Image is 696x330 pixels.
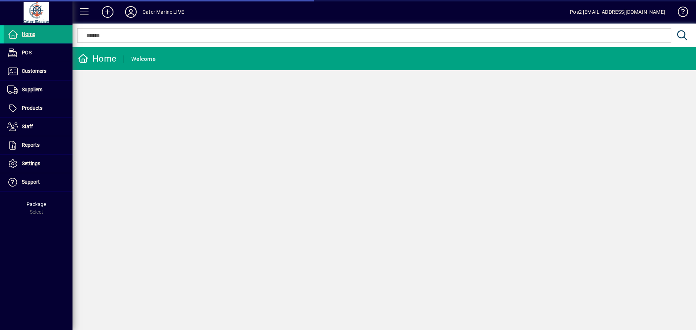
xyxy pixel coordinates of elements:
[22,68,46,74] span: Customers
[570,6,665,18] div: Pos2 [EMAIL_ADDRESS][DOMAIN_NAME]
[131,53,156,65] div: Welcome
[22,179,40,185] span: Support
[4,62,72,80] a: Customers
[22,87,42,92] span: Suppliers
[22,142,40,148] span: Reports
[96,5,119,18] button: Add
[4,44,72,62] a: POS
[4,81,72,99] a: Suppliers
[142,6,184,18] div: Cater Marine LIVE
[4,118,72,136] a: Staff
[22,50,32,55] span: POS
[119,5,142,18] button: Profile
[4,155,72,173] a: Settings
[672,1,687,25] a: Knowledge Base
[22,105,42,111] span: Products
[4,136,72,154] a: Reports
[26,201,46,207] span: Package
[4,173,72,191] a: Support
[4,99,72,117] a: Products
[22,124,33,129] span: Staff
[22,31,35,37] span: Home
[78,53,116,64] div: Home
[22,160,40,166] span: Settings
